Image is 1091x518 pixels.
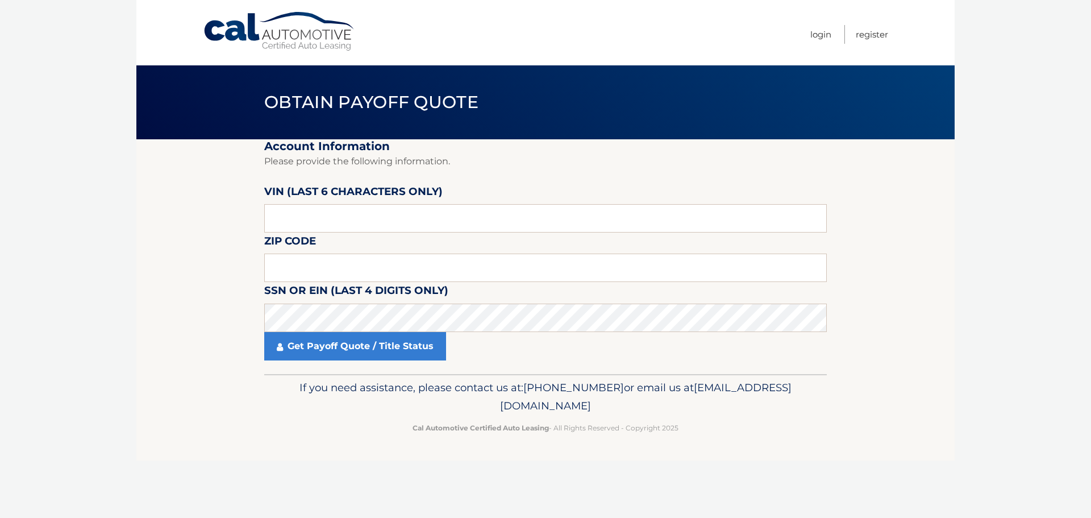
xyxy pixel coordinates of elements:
h2: Account Information [264,139,827,154]
a: Get Payoff Quote / Title Status [264,332,446,360]
a: Cal Automotive [203,11,356,52]
p: - All Rights Reserved - Copyright 2025 [272,422,819,434]
a: Register [856,25,888,44]
label: SSN or EIN (last 4 digits only) [264,282,448,303]
label: Zip Code [264,233,316,254]
p: If you need assistance, please contact us at: or email us at [272,379,819,415]
span: Obtain Payoff Quote [264,92,478,113]
a: Login [810,25,831,44]
span: [PHONE_NUMBER] [523,381,624,394]
p: Please provide the following information. [264,154,827,169]
strong: Cal Automotive Certified Auto Leasing [413,424,549,432]
label: VIN (last 6 characters only) [264,183,443,204]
